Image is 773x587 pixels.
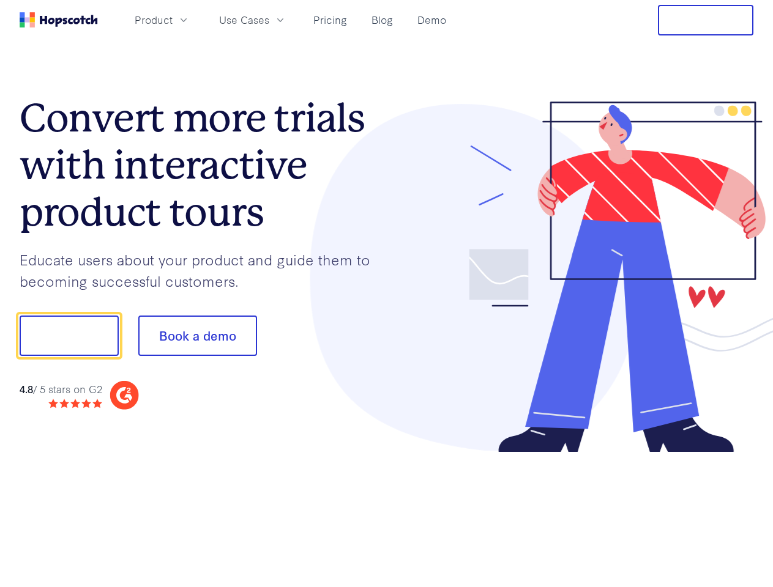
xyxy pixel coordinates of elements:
span: Product [135,12,173,28]
a: Blog [367,10,398,30]
a: Home [20,12,98,28]
a: Demo [413,10,451,30]
button: Product [127,10,197,30]
span: Use Cases [219,12,269,28]
button: Show me! [20,316,119,356]
button: Free Trial [658,5,753,35]
a: Pricing [308,10,352,30]
strong: 4.8 [20,382,33,396]
p: Educate users about your product and guide them to becoming successful customers. [20,249,387,291]
button: Book a demo [138,316,257,356]
button: Use Cases [212,10,294,30]
h1: Convert more trials with interactive product tours [20,95,387,235]
div: / 5 stars on G2 [20,382,102,397]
